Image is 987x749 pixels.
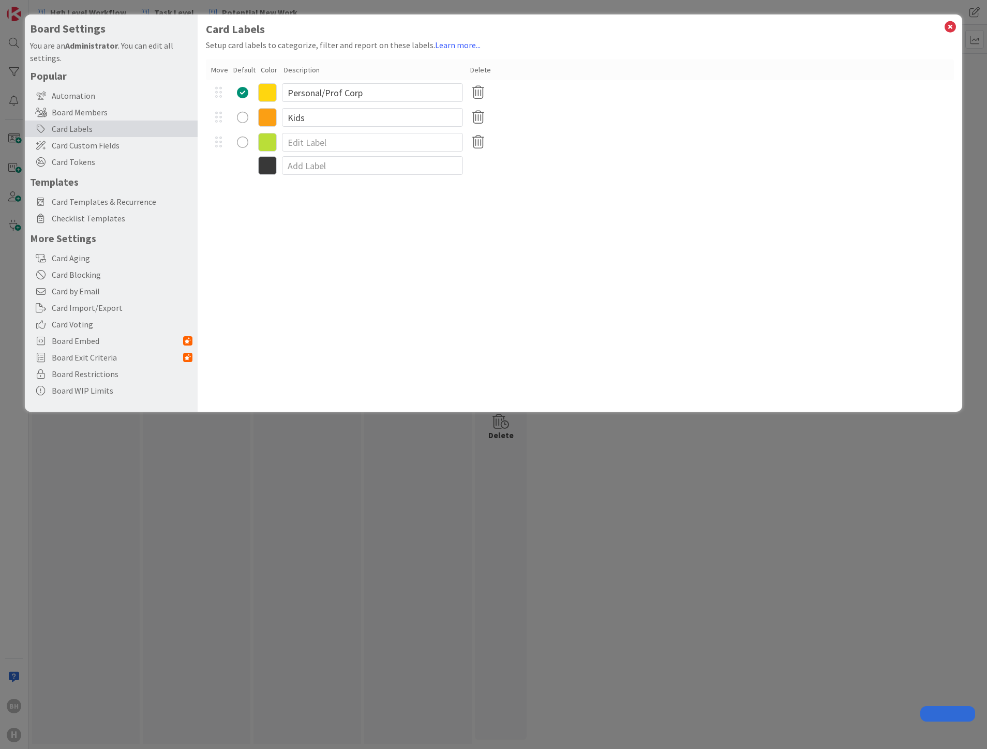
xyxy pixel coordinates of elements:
[282,156,463,175] input: Add Label
[25,266,198,283] div: Card Blocking
[52,156,192,168] span: Card Tokens
[206,23,954,36] h1: Card Labels
[52,351,183,364] span: Board Exit Criteria
[52,212,192,224] span: Checklist Templates
[65,40,118,51] b: Administrator
[282,108,463,127] input: Edit Label
[25,299,198,316] div: Card Import/Export
[30,22,192,35] h4: Board Settings
[470,65,491,76] div: Delete
[25,104,198,121] div: Board Members
[261,65,279,76] div: Color
[206,39,954,51] div: Setup card labels to categorize, filter and report on these labels.
[52,139,192,152] span: Card Custom Fields
[30,69,192,82] h5: Popular
[52,368,192,380] span: Board Restrictions
[25,250,198,266] div: Card Aging
[435,40,481,50] a: Learn more...
[52,196,192,208] span: Card Templates & Recurrence
[30,175,192,188] h5: Templates
[282,133,463,152] input: Edit Label
[30,39,192,64] div: You are an . You can edit all settings.
[25,382,198,399] div: Board WIP Limits
[25,87,198,104] div: Automation
[30,232,192,245] h5: More Settings
[52,318,192,331] span: Card Voting
[52,285,192,297] span: Card by Email
[282,83,463,102] input: Edit Label
[52,335,183,347] span: Board Embed
[284,65,465,76] div: Description
[25,121,198,137] div: Card Labels
[211,65,228,76] div: Move
[233,65,256,76] div: Default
